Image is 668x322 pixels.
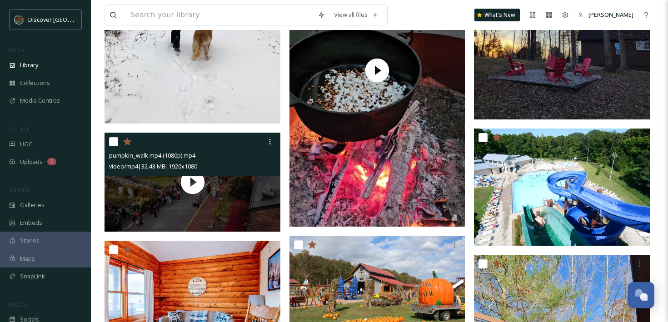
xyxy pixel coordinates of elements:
[474,9,520,21] a: What's New
[15,15,24,24] img: SIN-logo.svg
[329,6,383,24] a: View all files
[20,254,35,263] span: Maps
[588,10,633,19] span: [PERSON_NAME]
[573,6,638,24] a: [PERSON_NAME]
[20,79,50,87] span: Collections
[20,96,60,105] span: Media Centres
[9,47,25,54] span: MEDIA
[126,5,313,25] input: Search your library
[628,282,654,308] button: Open Chat
[105,133,280,232] img: thumbnail
[20,272,45,281] span: SnapLink
[109,151,195,159] span: pumpkin_walk.mp4 (1080p).mp4
[9,187,30,193] span: WIDGETS
[20,140,32,149] span: UGC
[20,158,43,166] span: Uploads
[20,218,42,227] span: Embeds
[20,201,45,209] span: Galleries
[9,126,29,133] span: COLLECT
[20,61,38,69] span: Library
[9,301,27,308] span: SOCIALS
[20,236,40,245] span: Stories
[28,15,142,24] span: Discover [GEOGRAPHIC_DATA][US_STATE]
[474,129,650,246] img: DNR Image OBannon Woods State Park.jpg
[47,158,56,165] div: 1
[109,162,197,170] span: video/mp4 | 32.43 MB | 1920 x 1080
